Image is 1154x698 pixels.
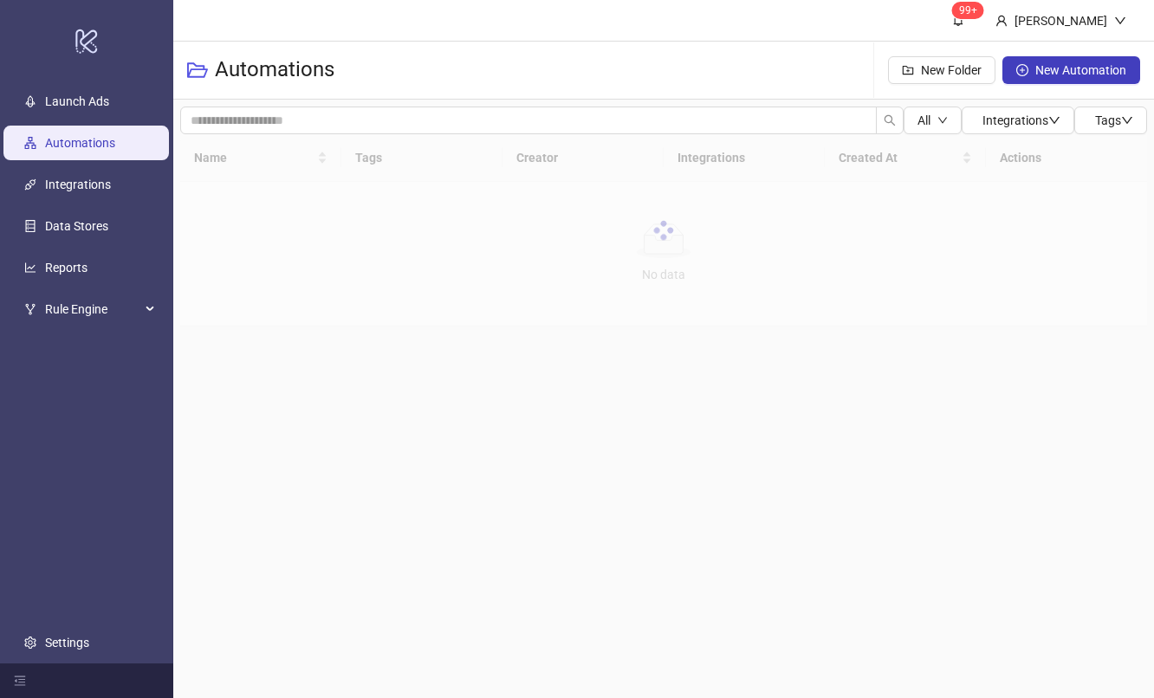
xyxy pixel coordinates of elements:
[1035,63,1126,77] span: New Automation
[1008,11,1114,30] div: [PERSON_NAME]
[45,220,108,234] a: Data Stores
[884,114,896,126] span: search
[187,60,208,81] span: folder-open
[45,137,115,151] a: Automations
[45,262,88,275] a: Reports
[1074,107,1147,134] button: Tagsdown
[937,115,948,126] span: down
[45,178,111,192] a: Integrations
[1114,15,1126,27] span: down
[917,113,930,127] span: All
[1121,114,1133,126] span: down
[14,675,26,687] span: menu-fold
[1048,114,1060,126] span: down
[902,64,914,76] span: folder-add
[45,95,109,109] a: Launch Ads
[1002,56,1140,84] button: New Automation
[1095,113,1133,127] span: Tags
[995,15,1008,27] span: user
[888,56,995,84] button: New Folder
[215,56,334,84] h3: Automations
[904,107,962,134] button: Alldown
[1016,64,1028,76] span: plus-circle
[45,293,140,327] span: Rule Engine
[982,113,1060,127] span: Integrations
[962,107,1074,134] button: Integrationsdown
[45,636,89,650] a: Settings
[952,2,984,19] sup: 522
[921,63,982,77] span: New Folder
[952,14,964,26] span: bell
[24,304,36,316] span: fork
